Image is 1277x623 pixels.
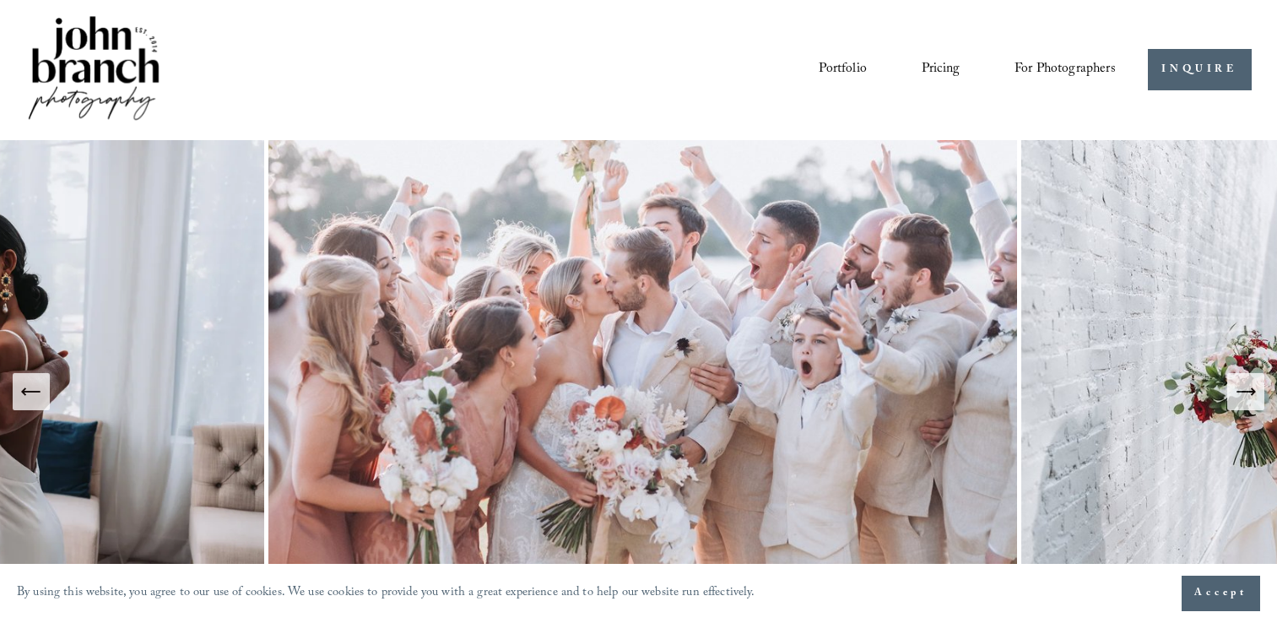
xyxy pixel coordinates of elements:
[1015,57,1116,83] span: For Photographers
[1148,49,1252,90] a: INQUIRE
[819,55,866,84] a: Portfolio
[1194,585,1247,602] span: Accept
[1015,55,1116,84] a: folder dropdown
[17,582,755,606] p: By using this website, you agree to our use of cookies. We use cookies to provide you with a grea...
[922,55,960,84] a: Pricing
[1227,373,1264,410] button: Next Slide
[13,373,50,410] button: Previous Slide
[25,13,162,127] img: John Branch IV Photography
[1182,576,1260,611] button: Accept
